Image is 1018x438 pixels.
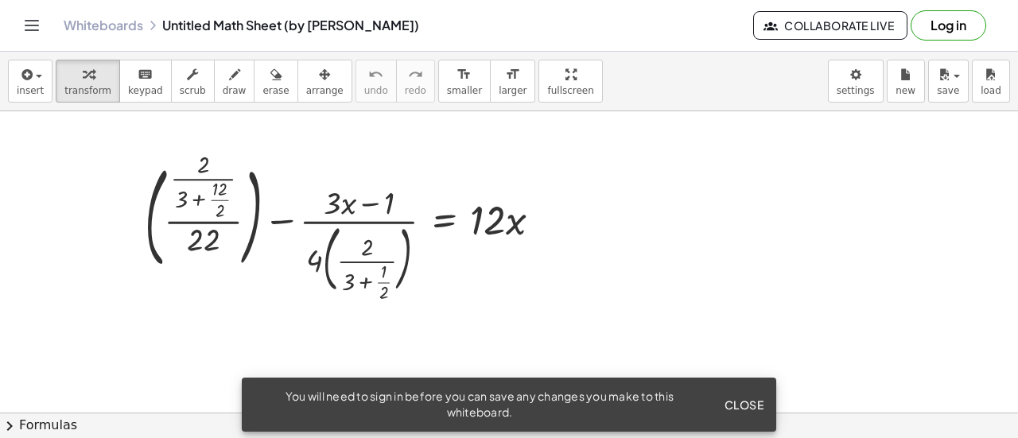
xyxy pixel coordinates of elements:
span: smaller [447,85,482,96]
button: transform [56,60,120,103]
button: erase [254,60,297,103]
i: undo [368,65,383,84]
i: keyboard [138,65,153,84]
i: format_size [457,65,472,84]
span: draw [223,85,247,96]
span: transform [64,85,111,96]
button: scrub [171,60,215,103]
button: format_sizelarger [490,60,535,103]
button: new [887,60,925,103]
span: save [937,85,959,96]
span: Close [724,397,763,412]
span: insert [17,85,44,96]
span: arrange [306,85,344,96]
span: fullscreen [547,85,593,96]
button: draw [214,60,255,103]
span: Collaborate Live [767,18,894,33]
button: settings [828,60,884,103]
button: load [972,60,1010,103]
i: format_size [505,65,520,84]
button: arrange [297,60,352,103]
span: scrub [180,85,206,96]
span: load [981,85,1001,96]
span: settings [837,85,875,96]
button: format_sizesmaller [438,60,491,103]
div: You will need to sign in before you can save any changes you make to this whiteboard. [254,389,705,421]
span: undo [364,85,388,96]
button: fullscreen [538,60,602,103]
button: Collaborate Live [753,11,907,40]
span: redo [405,85,426,96]
button: Toggle navigation [19,13,45,38]
button: keyboardkeypad [119,60,172,103]
button: Log in [911,10,986,41]
a: Whiteboards [64,17,143,33]
span: keypad [128,85,163,96]
span: larger [499,85,526,96]
button: undoundo [356,60,397,103]
span: erase [262,85,289,96]
span: new [896,85,915,96]
button: Close [717,390,770,419]
button: insert [8,60,52,103]
button: save [928,60,969,103]
button: redoredo [396,60,435,103]
i: redo [408,65,423,84]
